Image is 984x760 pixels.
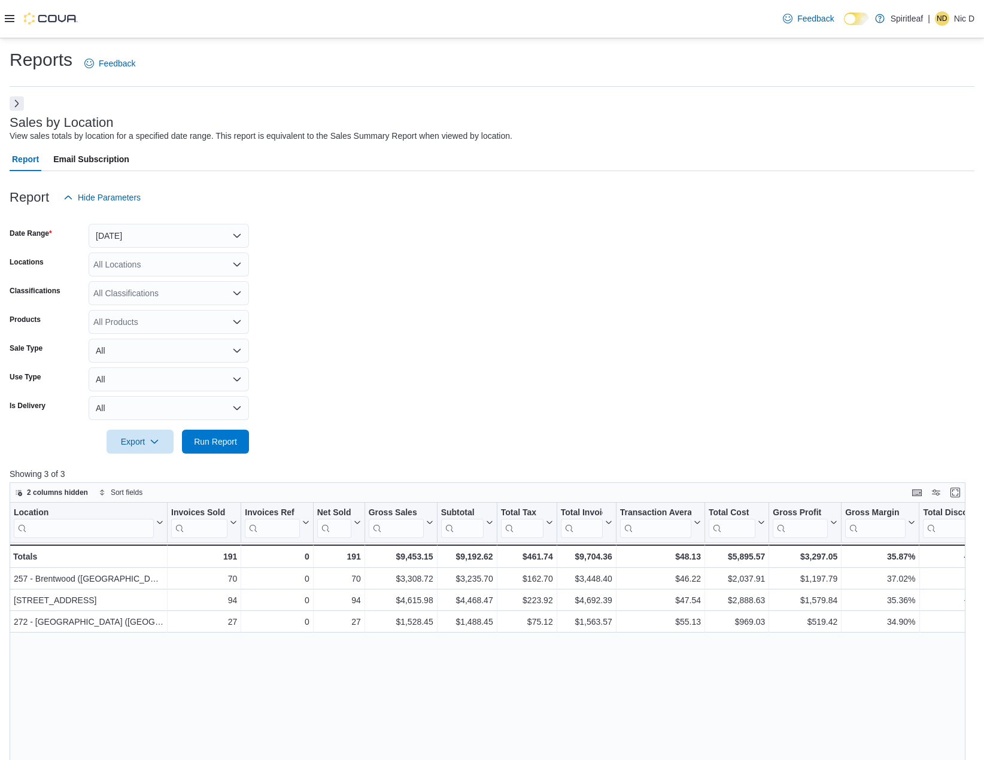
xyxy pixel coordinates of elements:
[317,549,361,564] div: 191
[317,571,361,586] div: 70
[561,571,612,586] div: $3,448.40
[171,507,227,518] div: Invoices Sold
[10,190,49,205] h3: Report
[89,367,249,391] button: All
[369,571,433,586] div: $3,308.72
[845,571,915,586] div: 37.02%
[844,13,869,25] input: Dark Mode
[501,507,543,537] div: Total Tax
[778,7,839,31] a: Feedback
[937,11,947,26] span: ND
[245,507,309,537] button: Invoices Ref
[12,147,39,171] span: Report
[845,549,915,564] div: 35.87%
[80,51,140,75] a: Feedback
[620,507,691,537] div: Transaction Average
[501,507,553,537] button: Total Tax
[441,549,493,564] div: $9,192.62
[245,593,309,607] div: 0
[89,224,249,248] button: [DATE]
[709,507,765,537] button: Total Cost
[620,593,701,607] div: $47.54
[194,436,237,448] span: Run Report
[171,507,227,537] div: Invoices Sold
[441,615,493,629] div: $1,488.45
[709,571,765,586] div: $2,037.91
[929,485,943,500] button: Display options
[773,593,837,607] div: $1,579.84
[561,507,603,537] div: Total Invoiced
[10,401,45,411] label: Is Delivery
[114,430,166,454] span: Export
[709,549,765,564] div: $5,895.57
[53,147,129,171] span: Email Subscription
[369,507,433,537] button: Gross Sales
[10,372,41,382] label: Use Type
[501,549,553,564] div: $461.74
[107,430,174,454] button: Export
[369,615,433,629] div: $1,528.45
[317,507,351,518] div: Net Sold
[845,593,915,607] div: 35.36%
[14,571,163,586] div: 257 - Brentwood ([GEOGRAPHIC_DATA])
[78,191,141,203] span: Hide Parameters
[171,507,237,537] button: Invoices Sold
[10,343,42,353] label: Sale Type
[709,615,765,629] div: $969.03
[232,260,242,269] button: Open list of options
[561,507,603,518] div: Total Invoiced
[99,57,135,69] span: Feedback
[773,507,828,537] div: Gross Profit
[232,288,242,298] button: Open list of options
[501,507,543,518] div: Total Tax
[10,286,60,296] label: Classifications
[773,507,837,537] button: Gross Profit
[10,130,512,142] div: View sales totals by location for a specified date range. This report is equivalent to the Sales ...
[501,615,553,629] div: $75.12
[10,96,24,111] button: Next
[561,507,612,537] button: Total Invoiced
[14,507,154,537] div: Location
[232,317,242,327] button: Open list of options
[317,507,361,537] button: Net Sold
[948,485,962,500] button: Enter fullscreen
[620,549,701,564] div: $48.13
[14,615,163,629] div: 272 - [GEOGRAPHIC_DATA] ([GEOGRAPHIC_DATA])
[89,339,249,363] button: All
[111,488,142,497] span: Sort fields
[709,507,755,537] div: Total Cost
[27,488,88,497] span: 2 columns hidden
[10,468,975,480] p: Showing 3 of 3
[24,13,78,25] img: Cova
[14,593,163,607] div: [STREET_ADDRESS]
[501,593,553,607] div: $223.92
[441,507,484,518] div: Subtotal
[94,485,147,500] button: Sort fields
[13,549,163,564] div: Totals
[317,615,361,629] div: 27
[845,507,915,537] button: Gross Margin
[620,507,691,518] div: Transaction Average
[620,507,701,537] button: Transaction Average
[182,430,249,454] button: Run Report
[245,507,299,537] div: Invoices Ref
[89,396,249,420] button: All
[561,549,612,564] div: $9,704.36
[14,507,154,518] div: Location
[773,571,837,586] div: $1,197.79
[441,593,493,607] div: $4,468.47
[620,571,701,586] div: $46.22
[245,549,309,564] div: 0
[171,593,237,607] div: 94
[59,186,145,209] button: Hide Parameters
[773,507,828,518] div: Gross Profit
[620,615,701,629] div: $55.13
[10,257,44,267] label: Locations
[845,507,906,518] div: Gross Margin
[709,507,755,518] div: Total Cost
[935,11,949,26] div: Nic D
[797,13,834,25] span: Feedback
[928,11,930,26] p: |
[845,615,915,629] div: 34.90%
